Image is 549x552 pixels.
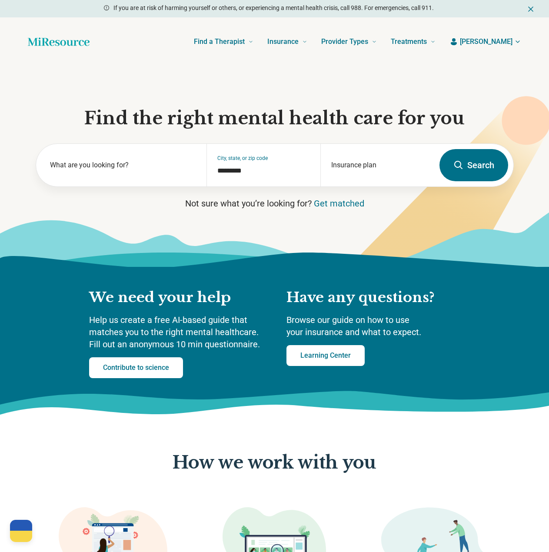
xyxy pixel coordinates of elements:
[391,36,427,48] span: Treatments
[286,345,365,366] a: Learning Center
[89,289,269,307] h2: We need your help
[321,24,377,59] a: Provider Types
[173,453,376,473] p: How we work with you
[439,149,508,181] button: Search
[89,357,183,378] a: Contribute to science
[314,198,364,209] a: Get matched
[321,36,368,48] span: Provider Types
[36,197,514,209] p: Not sure what you’re looking for?
[113,3,434,13] p: If you are at risk of harming yourself or others, or experiencing a mental health crisis, call 98...
[286,289,460,307] h2: Have any questions?
[36,107,514,130] h1: Find the right mental health care for you
[194,24,253,59] a: Find a Therapist
[28,33,90,50] a: Home page
[526,3,535,14] button: Dismiss
[267,24,307,59] a: Insurance
[50,160,196,170] label: What are you looking for?
[391,24,436,59] a: Treatments
[267,36,299,48] span: Insurance
[449,37,521,47] button: [PERSON_NAME]
[460,37,512,47] span: [PERSON_NAME]
[286,314,460,338] p: Browse our guide on how to use your insurance and what to expect.
[89,314,269,350] p: Help us create a free AI-based guide that matches you to the right mental healthcare. Fill out an...
[194,36,245,48] span: Find a Therapist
